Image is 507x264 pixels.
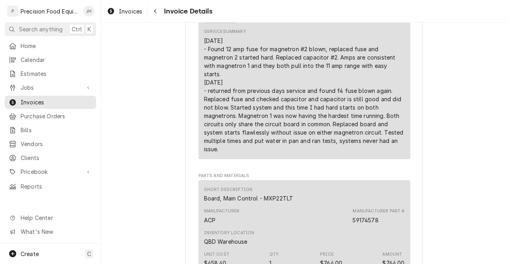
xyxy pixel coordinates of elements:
div: Precision Food Equipment LLC [21,7,79,15]
span: K [88,25,91,33]
div: Short Description [204,194,294,202]
span: Estimates [21,69,92,78]
span: Calendar [21,56,92,64]
span: Invoices [21,98,92,106]
div: Manufacturer [204,208,240,224]
div: Service Summary [204,29,246,35]
span: What's New [21,227,91,236]
button: Search anythingCtrlK [5,22,96,36]
span: C [87,250,91,258]
span: Help Center [21,214,91,222]
span: Home [21,42,92,50]
button: Navigate back [149,5,162,17]
div: [DATE] - Found 12 amp fuse for magnetron #2 blown, replaced fuse and magnetron 2 started hard. Re... [204,37,405,153]
div: Unit Cost [204,251,229,258]
span: Vendors [21,140,92,148]
div: Qty. [269,251,280,258]
div: Short Description [204,187,294,202]
span: Jobs [21,83,80,92]
div: Inventory Location [204,230,255,236]
span: Pricebook [21,168,80,176]
span: Ctrl [72,25,82,33]
div: Manufacturer [204,208,240,214]
span: Create [21,251,39,257]
span: Invoice Details [162,6,212,17]
span: Reports [21,182,92,191]
span: Invoices [119,7,142,15]
div: Part Number [353,208,404,224]
a: Go to Pricebook [5,165,96,178]
div: JH [83,6,94,17]
a: Go to What's New [5,225,96,238]
a: Go to Jobs [5,81,96,94]
div: Manufacturer Part # [353,208,404,214]
a: Home [5,39,96,52]
div: Inventory Location [204,237,248,246]
a: Invoices [104,5,145,18]
span: Search anything [19,25,63,33]
div: Jason Hertel's Avatar [83,6,94,17]
a: Go to Help Center [5,211,96,224]
div: Price [320,251,334,258]
a: Vendors [5,137,96,150]
div: P [7,6,18,17]
a: Clients [5,151,96,164]
a: Invoices [5,96,96,109]
div: Manufacturer [204,216,215,224]
span: Purchase Orders [21,112,92,120]
span: Bills [21,126,92,134]
div: Inventory Location [204,230,255,246]
a: Calendar [5,53,96,66]
span: Parts and Materials [198,173,410,179]
span: Clients [21,154,92,162]
div: Part Number [353,216,378,224]
div: Amount [382,251,402,258]
a: Bills [5,123,96,137]
a: Purchase Orders [5,110,96,123]
a: Reports [5,180,96,193]
div: Short Description [204,187,253,193]
a: Estimates [5,67,96,80]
